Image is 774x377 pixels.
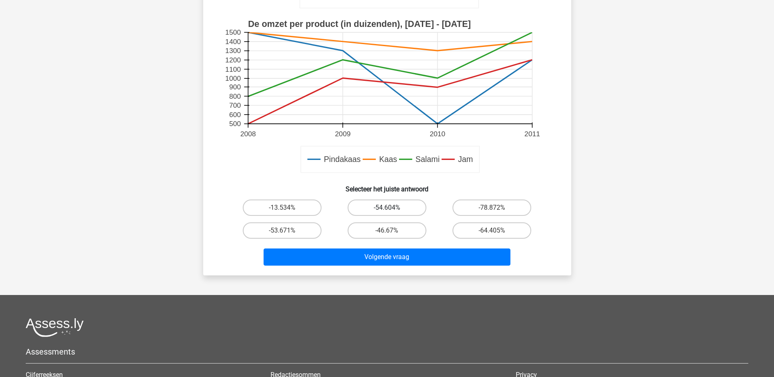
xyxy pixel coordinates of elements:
[458,155,473,164] text: Jam
[264,248,510,266] button: Volgende vraag
[524,130,540,138] text: 2011
[243,222,322,239] label: -53.671%
[225,29,241,37] text: 1500
[225,74,241,82] text: 1000
[225,47,241,55] text: 1300
[335,130,350,138] text: 2009
[324,155,360,164] text: Pindakaas
[348,200,426,216] label: -54.604%
[26,318,84,337] img: Assessly logo
[243,200,322,216] label: -13.534%
[240,130,255,138] text: 2008
[229,120,241,128] text: 500
[26,347,748,357] h5: Assessments
[216,179,558,193] h6: Selecteer het juiste antwoord
[348,222,426,239] label: -46.67%
[379,155,397,164] text: Kaas
[229,101,241,109] text: 700
[430,130,445,138] text: 2010
[229,92,241,100] text: 800
[229,83,241,91] text: 900
[225,56,241,64] text: 1200
[452,222,531,239] label: -64.405%
[452,200,531,216] label: -78.872%
[225,38,241,46] text: 1400
[415,155,439,164] text: Salami
[229,111,241,119] text: 600
[225,65,241,73] text: 1100
[248,19,471,29] text: De omzet per product (in duizenden), [DATE] - [DATE]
